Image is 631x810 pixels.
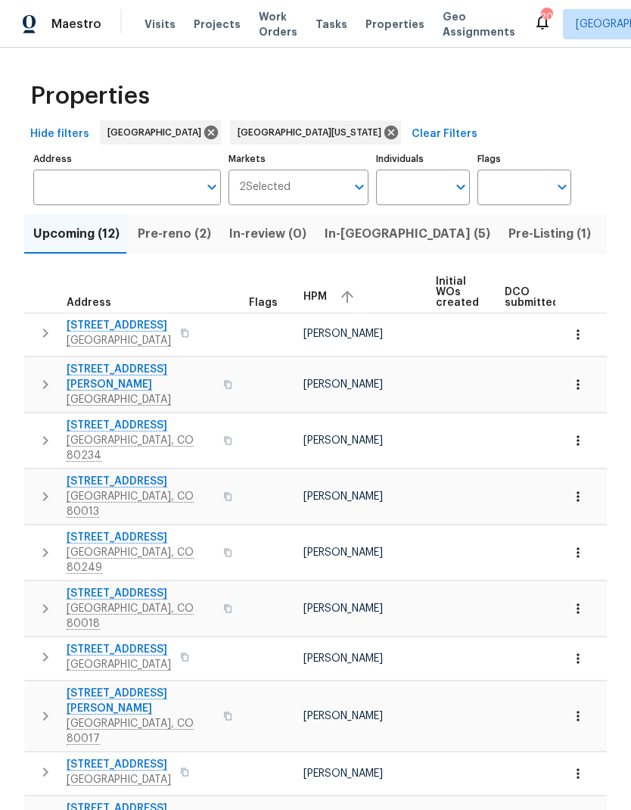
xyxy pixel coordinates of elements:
[239,181,291,194] span: 2 Selected
[443,9,515,39] span: Geo Assignments
[100,120,221,145] div: [GEOGRAPHIC_DATA]
[541,9,552,24] div: 20
[33,154,221,164] label: Address
[33,223,120,245] span: Upcoming (12)
[51,17,101,32] span: Maestro
[67,298,111,308] span: Address
[229,223,306,245] span: In-review (0)
[303,291,327,302] span: HPM
[508,223,591,245] span: Pre-Listing (1)
[406,120,483,148] button: Clear Filters
[450,176,471,198] button: Open
[477,154,571,164] label: Flags
[24,120,95,148] button: Hide filters
[249,298,278,308] span: Flags
[230,120,401,145] div: [GEOGRAPHIC_DATA][US_STATE]
[412,125,477,144] span: Clear Filters
[303,711,383,721] span: [PERSON_NAME]
[325,223,490,245] span: In-[GEOGRAPHIC_DATA] (5)
[315,19,347,30] span: Tasks
[145,17,176,32] span: Visits
[303,435,383,446] span: [PERSON_NAME]
[303,653,383,664] span: [PERSON_NAME]
[138,223,211,245] span: Pre-reno (2)
[303,491,383,502] span: [PERSON_NAME]
[259,9,297,39] span: Work Orders
[303,547,383,558] span: [PERSON_NAME]
[376,154,470,164] label: Individuals
[365,17,424,32] span: Properties
[30,89,150,104] span: Properties
[552,176,573,198] button: Open
[194,17,241,32] span: Projects
[303,768,383,779] span: [PERSON_NAME]
[436,276,479,308] span: Initial WOs created
[107,125,207,140] span: [GEOGRAPHIC_DATA]
[201,176,222,198] button: Open
[228,154,369,164] label: Markets
[303,329,383,339] span: [PERSON_NAME]
[238,125,387,140] span: [GEOGRAPHIC_DATA][US_STATE]
[505,287,559,308] span: DCO submitted
[349,176,370,198] button: Open
[303,379,383,390] span: [PERSON_NAME]
[30,125,89,144] span: Hide filters
[303,603,383,614] span: [PERSON_NAME]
